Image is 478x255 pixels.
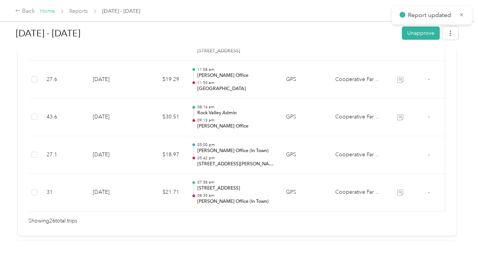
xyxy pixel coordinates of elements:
[140,61,185,99] td: $19.29
[280,98,329,136] td: GPS
[197,80,274,86] p: 11:50 am
[16,24,397,42] h1: Aug 1 - 31, 2025
[69,8,88,14] a: Reports
[428,114,430,120] span: -
[197,123,274,130] p: [PERSON_NAME] Office
[28,217,77,225] span: Showing 26 total trips
[197,86,274,92] p: [GEOGRAPHIC_DATA]
[329,98,386,136] td: Cooperative Farmers Elevator (CFE)
[280,136,329,174] td: GPS
[197,142,274,148] p: 05:00 pm
[41,98,87,136] td: 43.6
[140,174,185,211] td: $21.71
[280,61,329,99] td: GPS
[197,110,274,117] p: Rock Valley Admin
[329,61,386,99] td: Cooperative Farmers Elevator (CFE)
[15,7,35,16] div: Back
[436,213,478,255] iframe: Everlance-gr Chat Button Frame
[87,174,140,211] td: [DATE]
[197,180,274,185] p: 07:58 am
[197,148,274,154] p: [PERSON_NAME] Office (In Town)
[197,72,274,79] p: [PERSON_NAME] Office
[87,61,140,99] td: [DATE]
[197,185,274,192] p: [STREET_ADDRESS]
[428,189,430,195] span: -
[40,8,55,14] a: Home
[197,155,274,161] p: 05:42 pm
[41,174,87,211] td: 31
[41,136,87,174] td: 27.1
[280,174,329,211] td: GPS
[41,61,87,99] td: 27.6
[329,136,386,174] td: Cooperative Farmers Elevator (CFE)
[102,7,140,15] span: [DATE] - [DATE]
[408,11,453,20] p: Report updated
[428,76,430,82] span: -
[197,198,274,205] p: [PERSON_NAME] Office (In Town)
[87,98,140,136] td: [DATE]
[197,118,274,123] p: 09:13 am
[197,193,274,198] p: 08:35 am
[140,136,185,174] td: $18.97
[197,104,274,110] p: 08:16 am
[329,174,386,211] td: Cooperative Farmers Elevator (CFE)
[140,98,185,136] td: $30.51
[428,151,430,158] span: -
[197,67,274,72] p: 11:08 am
[87,136,140,174] td: [DATE]
[402,26,440,40] button: Unapprove
[197,161,274,168] p: [STREET_ADDRESS][PERSON_NAME][US_STATE]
